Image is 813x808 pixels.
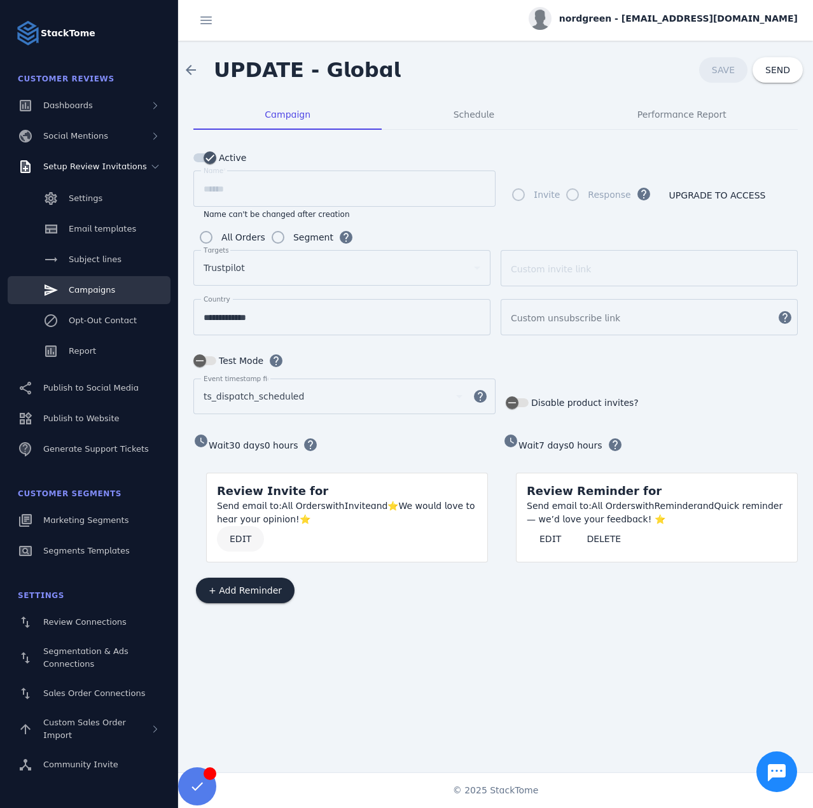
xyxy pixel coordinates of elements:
span: Customer Reviews [18,74,115,83]
a: Publish to Website [8,405,170,433]
span: Wait [518,440,539,450]
span: 7 days [539,440,569,450]
span: © 2025 StackTome [453,784,539,797]
span: Marketing Segments [43,515,129,525]
label: Active [216,150,246,165]
span: EDIT [230,534,251,543]
button: UPGRADE TO ACCESS [657,183,779,208]
a: Segmentation & Ads Connections [8,639,170,677]
a: Email templates [8,215,170,243]
span: All Orders [282,501,326,511]
button: EDIT [217,526,264,552]
span: Settings [69,193,102,203]
button: SEND [753,57,803,83]
mat-icon: help [465,389,496,404]
a: Settings [8,185,170,212]
a: Subject lines [8,246,170,274]
label: Test Mode [216,353,263,368]
a: Community Invite [8,751,170,779]
span: All Orders [592,501,636,511]
span: Schedule [454,110,494,119]
span: 30 days [229,440,265,450]
mat-label: Targets [204,246,229,254]
span: Wait [209,440,229,450]
div: Invite ⭐We would love to hear your opinion!⭐ [217,499,477,526]
span: + Add Reminder [209,586,282,595]
span: Segmentation & Ads Connections [43,646,129,669]
span: Opt-Out Contact [69,316,137,325]
mat-icon: watch_later [503,433,518,449]
span: Publish to Website [43,414,119,423]
span: UPDATE - Global [214,58,401,82]
span: Review Connections [43,617,127,627]
label: Response [585,187,630,202]
span: Subject lines [69,254,122,264]
mat-label: Name [204,167,223,174]
span: Community Invite [43,760,118,769]
span: Campaigns [69,285,115,295]
strong: StackTome [41,27,95,40]
span: Report [69,346,96,356]
div: Reminder Quick reminder — we’d love your feedback! ⭐ [527,499,787,526]
img: Logo image [15,20,41,46]
span: Sales Order Connections [43,688,145,698]
label: Invite [531,187,560,202]
button: + Add Reminder [196,578,295,603]
a: Campaigns [8,276,170,304]
a: Review Connections [8,608,170,636]
span: Generate Support Tickets [43,444,149,454]
span: Email templates [69,224,136,233]
mat-label: Event timestamp field [204,375,277,382]
span: Performance Report [637,110,726,119]
span: Send email to: [527,501,592,511]
span: EDIT [539,534,561,543]
a: Segments Templates [8,537,170,565]
a: Sales Order Connections [8,679,170,707]
span: Dashboards [43,101,93,110]
span: Segments Templates [43,546,130,555]
span: 0 hours [569,440,602,450]
span: UPGRADE TO ACCESS [669,191,766,200]
a: Publish to Social Media [8,374,170,402]
span: Review Invite for [217,484,328,498]
label: Disable product invites? [529,395,639,410]
span: Send email to: [217,501,282,511]
mat-icon: watch_later [193,433,209,449]
span: Social Mentions [43,131,108,141]
span: Publish to Social Media [43,383,139,393]
mat-label: Custom invite link [511,264,591,274]
mat-hint: Name can't be changed after creation [204,207,350,219]
span: and [697,501,714,511]
a: Marketing Segments [8,506,170,534]
label: Segment [291,230,333,245]
mat-label: Custom unsubscribe link [511,313,620,323]
span: with [636,501,655,511]
input: Country [204,310,480,325]
span: Settings [18,591,64,600]
span: Setup Review Invitations [43,162,147,171]
span: nordgreen - [EMAIL_ADDRESS][DOMAIN_NAME] [559,12,798,25]
a: Opt-Out Contact [8,307,170,335]
img: profile.jpg [529,7,552,30]
span: Review Reminder for [527,484,662,498]
span: Custom Sales Order Import [43,718,126,740]
span: and [371,501,388,511]
span: ts_dispatch_scheduled [204,389,304,404]
span: SEND [765,66,790,74]
span: with [326,501,345,511]
a: Report [8,337,170,365]
span: Customer Segments [18,489,122,498]
span: Trustpilot [204,260,245,275]
span: 0 hours [265,440,298,450]
span: Campaign [265,110,310,119]
a: Generate Support Tickets [8,435,170,463]
mat-label: Country [204,295,230,303]
button: EDIT [527,526,574,552]
div: All Orders [221,230,265,245]
span: DELETE [587,534,621,543]
button: DELETE [574,526,634,552]
button: nordgreen - [EMAIL_ADDRESS][DOMAIN_NAME] [529,7,798,30]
